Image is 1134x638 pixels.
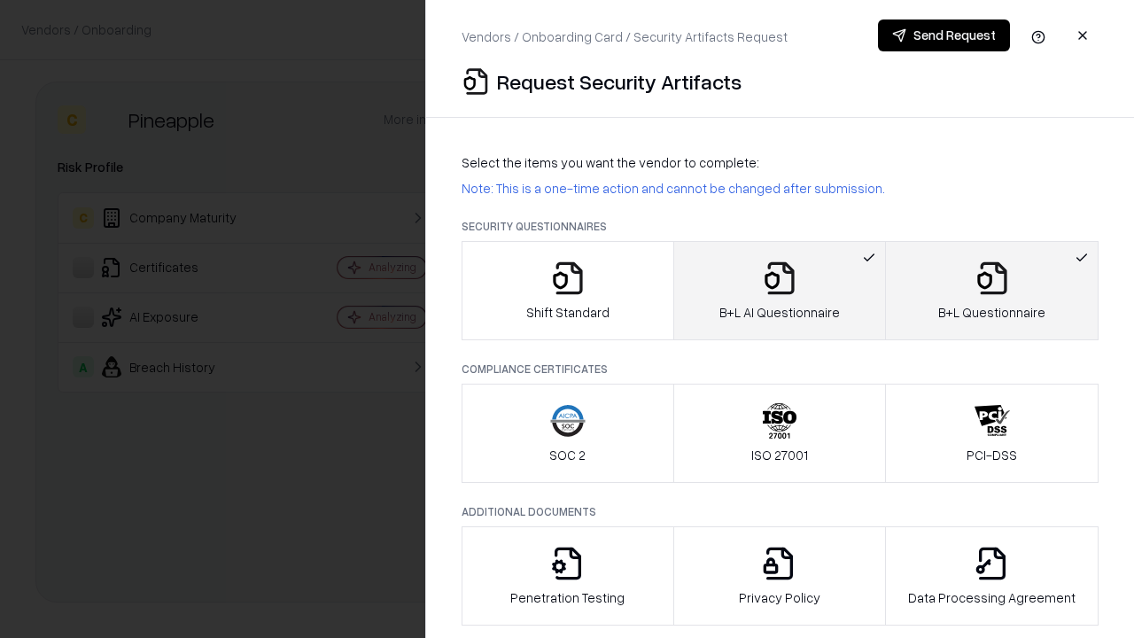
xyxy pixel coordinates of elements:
p: PCI-DSS [967,446,1017,464]
button: Send Request [878,19,1010,51]
p: SOC 2 [549,446,586,464]
p: Security Questionnaires [462,219,1099,234]
p: Compliance Certificates [462,362,1099,377]
p: ISO 27001 [751,446,808,464]
button: Penetration Testing [462,526,674,626]
p: Select the items you want the vendor to complete: [462,153,1099,172]
p: Penetration Testing [510,588,625,607]
button: B+L Questionnaire [885,241,1099,340]
p: B+L Questionnaire [938,303,1045,322]
button: ISO 27001 [673,384,887,483]
p: B+L AI Questionnaire [719,303,840,322]
p: Data Processing Agreement [908,588,1076,607]
button: Privacy Policy [673,526,887,626]
button: PCI-DSS [885,384,1099,483]
p: Additional Documents [462,504,1099,519]
button: B+L AI Questionnaire [673,241,887,340]
p: Vendors / Onboarding Card / Security Artifacts Request [462,27,788,46]
p: Request Security Artifacts [497,67,742,96]
button: SOC 2 [462,384,674,483]
button: Shift Standard [462,241,674,340]
p: Privacy Policy [739,588,820,607]
p: Note: This is a one-time action and cannot be changed after submission. [462,179,1099,198]
button: Data Processing Agreement [885,526,1099,626]
p: Shift Standard [526,303,610,322]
